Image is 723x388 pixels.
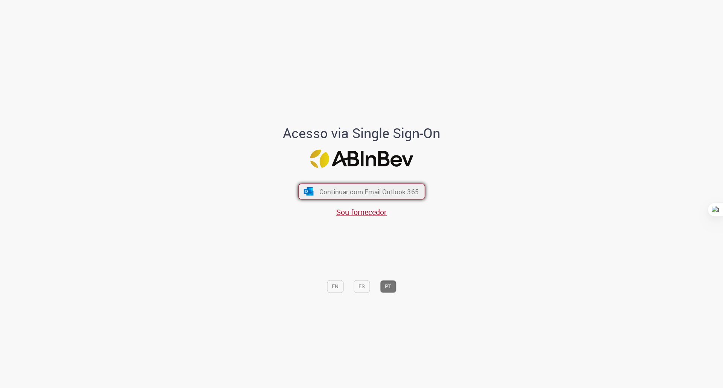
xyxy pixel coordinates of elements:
button: PT [380,280,396,293]
button: EN [327,280,343,293]
button: ES [354,280,370,293]
button: ícone Azure/Microsoft 360 Continuar com Email Outlook 365 [298,184,425,199]
h1: Acesso via Single Sign-On [257,126,466,141]
img: ícone Azure/Microsoft 360 [303,187,314,196]
img: Logo ABInBev [310,150,413,168]
a: Sou fornecedor [336,207,387,218]
span: Continuar com Email Outlook 365 [319,187,418,196]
